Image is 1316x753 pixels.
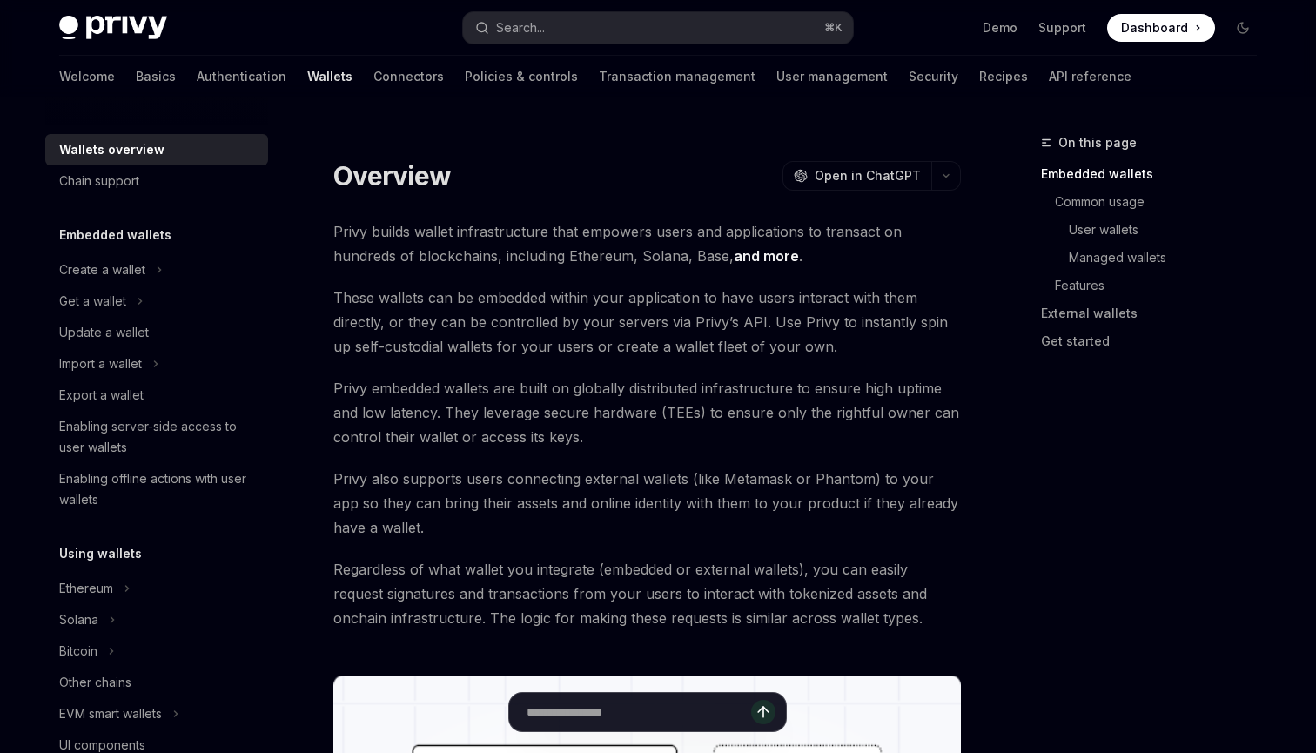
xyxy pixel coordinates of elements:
[979,56,1028,97] a: Recipes
[776,56,888,97] a: User management
[1041,160,1271,188] a: Embedded wallets
[734,247,799,266] a: and more
[59,609,98,630] div: Solana
[782,161,931,191] button: Open in ChatGPT
[909,56,958,97] a: Security
[751,700,775,724] button: Send message
[1121,19,1188,37] span: Dashboard
[45,317,268,348] a: Update a wallet
[1055,272,1271,299] a: Features
[1058,132,1137,153] span: On this page
[45,411,268,463] a: Enabling server-side access to user wallets
[59,56,115,97] a: Welcome
[1107,14,1215,42] a: Dashboard
[1069,244,1271,272] a: Managed wallets
[59,291,126,312] div: Get a wallet
[333,376,961,449] span: Privy embedded wallets are built on globally distributed infrastructure to ensure high uptime and...
[333,219,961,268] span: Privy builds wallet infrastructure that empowers users and applications to transact on hundreds o...
[59,641,97,662] div: Bitcoin
[45,463,268,515] a: Enabling offline actions with user wallets
[197,56,286,97] a: Authentication
[59,225,171,245] h5: Embedded wallets
[1049,56,1131,97] a: API reference
[373,56,444,97] a: Connectors
[496,17,545,38] div: Search...
[59,259,145,280] div: Create a wallet
[1055,188,1271,216] a: Common usage
[59,416,258,458] div: Enabling server-side access to user wallets
[1041,299,1271,327] a: External wallets
[59,703,162,724] div: EVM smart wallets
[333,557,961,630] span: Regardless of what wallet you integrate (embedded or external wallets), you can easily request si...
[333,467,961,540] span: Privy also supports users connecting external wallets (like Metamask or Phantom) to your app so t...
[59,468,258,510] div: Enabling offline actions with user wallets
[1069,216,1271,244] a: User wallets
[59,322,149,343] div: Update a wallet
[45,380,268,411] a: Export a wallet
[45,667,268,698] a: Other chains
[59,543,142,564] h5: Using wallets
[59,385,144,406] div: Export a wallet
[45,134,268,165] a: Wallets overview
[333,286,961,359] span: These wallets can be embedded within your application to have users interact with them directly, ...
[465,56,578,97] a: Policies & controls
[59,578,113,599] div: Ethereum
[136,56,176,97] a: Basics
[599,56,755,97] a: Transaction management
[1229,14,1257,42] button: Toggle dark mode
[59,353,142,374] div: Import a wallet
[824,21,843,35] span: ⌘ K
[815,167,921,185] span: Open in ChatGPT
[59,672,131,693] div: Other chains
[463,12,853,44] button: Search...⌘K
[59,171,139,192] div: Chain support
[59,16,167,40] img: dark logo
[333,160,451,192] h1: Overview
[1038,19,1086,37] a: Support
[307,56,352,97] a: Wallets
[45,165,268,197] a: Chain support
[1041,327,1271,355] a: Get started
[983,19,1017,37] a: Demo
[59,139,164,160] div: Wallets overview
